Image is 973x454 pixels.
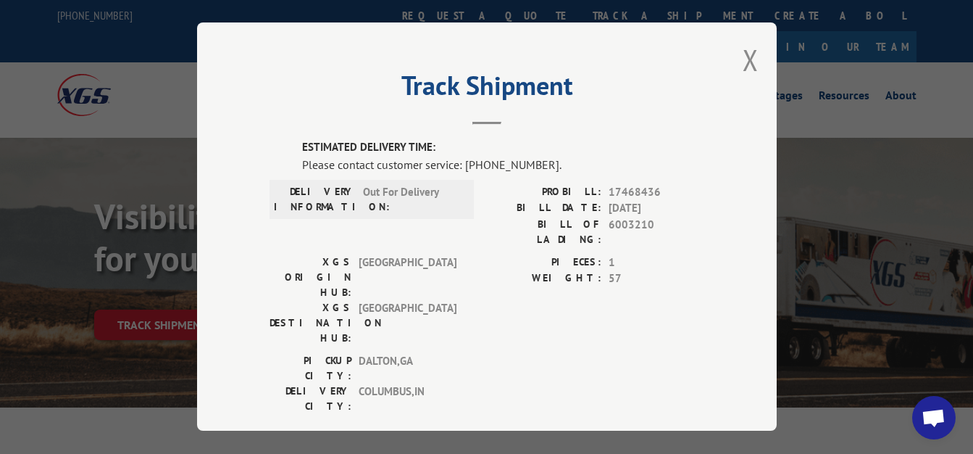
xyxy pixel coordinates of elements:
label: XGS ORIGIN HUB: [270,255,351,300]
label: PIECES: [487,255,601,271]
span: [GEOGRAPHIC_DATA] [359,300,456,346]
div: Open chat [912,396,956,439]
label: BILL DATE: [487,200,601,217]
label: ESTIMATED DELIVERY TIME: [302,139,704,156]
label: DELIVERY CITY: [270,384,351,414]
span: DALTON , GA [359,353,456,384]
span: COLUMBUS , IN [359,384,456,414]
span: 57 [609,271,704,287]
span: 6003210 [609,217,704,247]
div: Please contact customer service: [PHONE_NUMBER]. [302,156,704,173]
label: XGS DESTINATION HUB: [270,300,351,346]
label: BILL OF LADING: [487,217,601,247]
label: WEIGHT: [487,271,601,287]
button: Close modal [743,41,759,79]
span: 1 [609,255,704,271]
span: [DATE] [609,200,704,217]
span: [GEOGRAPHIC_DATA] [359,255,456,300]
h2: Track Shipment [270,75,704,103]
span: 17468436 [609,184,704,201]
label: DELIVERY INFORMATION: [274,184,356,215]
span: Out For Delivery [363,184,461,215]
label: PROBILL: [487,184,601,201]
label: PICKUP CITY: [270,353,351,384]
